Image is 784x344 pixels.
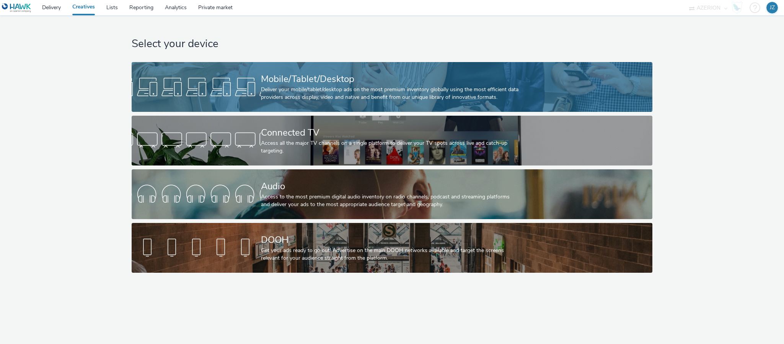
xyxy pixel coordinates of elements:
[261,72,520,86] div: Mobile/Tablet/Desktop
[731,2,743,14] img: Hawk Academy
[132,116,652,165] a: Connected TVAccess all the major TV channels on a single platform to deliver your TV spots across...
[132,62,652,112] a: Mobile/Tablet/DesktopDeliver your mobile/tablet/desktop ads on the most premium inventory globall...
[2,3,31,13] img: undefined Logo
[261,126,520,139] div: Connected TV
[261,193,520,209] div: Access to the most premium digital audio inventory on radio channels, podcast and streaming platf...
[770,2,775,13] div: JZ
[132,223,652,273] a: DOOHGet your ads ready to go out! Advertise on the main DOOH networks available and target the sc...
[132,169,652,219] a: AudioAccess to the most premium digital audio inventory on radio channels, podcast and streaming ...
[261,247,520,262] div: Get your ads ready to go out! Advertise on the main DOOH networks available and target the screen...
[261,180,520,193] div: Audio
[731,2,746,14] a: Hawk Academy
[261,139,520,155] div: Access all the major TV channels on a single platform to deliver your TV spots across live and ca...
[261,233,520,247] div: DOOH
[261,86,520,102] div: Deliver your mobile/tablet/desktop ads on the most premium inventory globally using the most effi...
[132,37,652,51] h1: Select your device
